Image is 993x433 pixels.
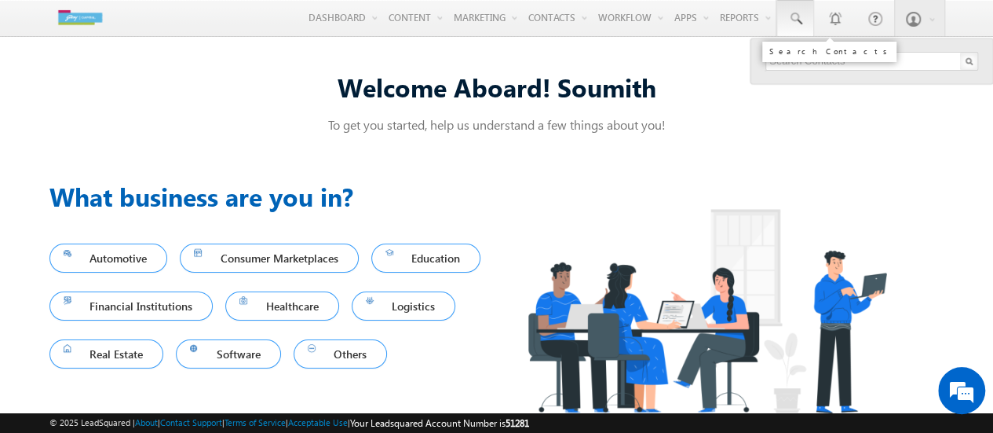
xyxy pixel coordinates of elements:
span: Real Estate [64,343,150,365]
a: About [135,417,158,427]
div: Search Contacts [768,46,890,56]
span: Software [190,343,267,365]
p: To get you started, help us understand a few things about you! [49,116,944,133]
span: Logistics [366,295,442,317]
img: Custom Logo [49,4,111,31]
span: Automotive [64,248,154,269]
span: 51281 [506,417,529,429]
a: Contact Support [160,417,222,427]
h3: What business are you in? [49,178,497,215]
span: Your Leadsquared Account Number is [350,417,529,429]
span: © 2025 LeadSquared | | | | | [49,416,529,431]
div: Welcome Aboard! Soumith [49,70,944,104]
span: Others [308,343,374,365]
a: Acceptable Use [288,417,348,427]
span: Healthcare [239,295,325,317]
a: Terms of Service [225,417,286,427]
span: Financial Institutions [64,295,199,317]
span: Consumer Marketplaces [194,248,345,269]
span: Education [385,248,467,269]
